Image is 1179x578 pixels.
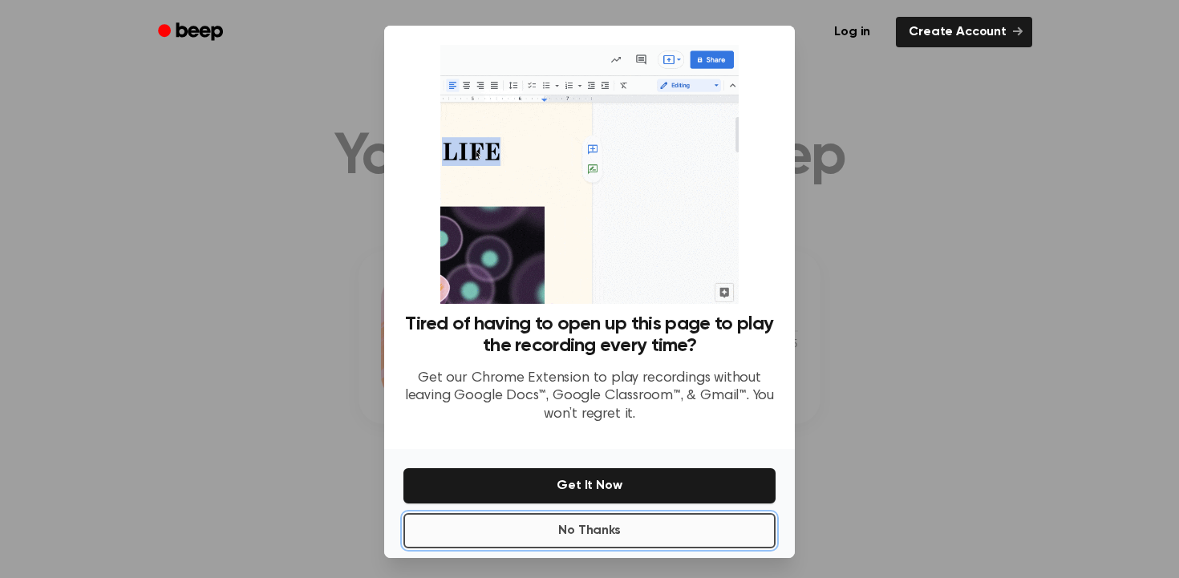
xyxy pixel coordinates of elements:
a: Beep [147,17,237,48]
button: Get It Now [403,468,776,503]
p: Get our Chrome Extension to play recordings without leaving Google Docs™, Google Classroom™, & Gm... [403,370,776,424]
button: No Thanks [403,513,776,548]
a: Create Account [896,17,1032,47]
h3: Tired of having to open up this page to play the recording every time? [403,313,776,357]
img: Beep extension in action [440,45,738,304]
a: Log in [818,14,886,51]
